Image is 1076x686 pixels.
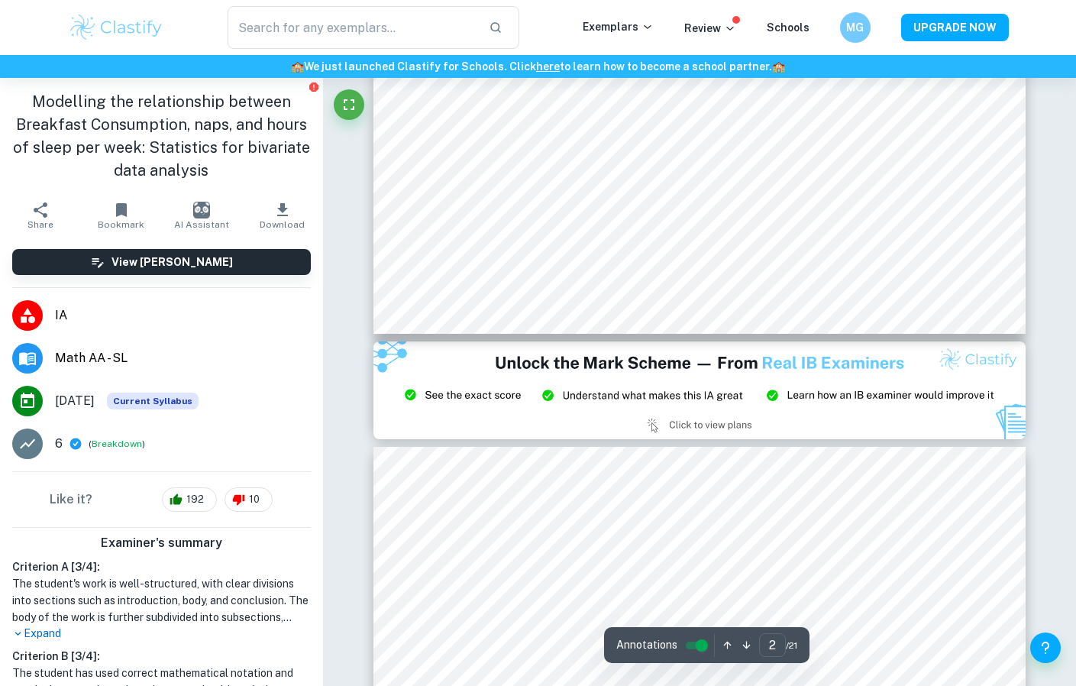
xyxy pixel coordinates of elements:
[107,393,199,409] span: Current Syllabus
[228,6,477,49] input: Search for any exemplars...
[161,194,242,237] button: AI Assistant
[193,202,210,218] img: AI Assistant
[107,393,199,409] div: This exemplar is based on the current syllabus. Feel free to refer to it for inspiration/ideas wh...
[89,437,145,451] span: ( )
[1030,633,1061,663] button: Help and Feedback
[68,12,165,43] img: Clastify logo
[12,648,311,665] h6: Criterion B [ 3 / 4 ]:
[12,558,311,575] h6: Criterion A [ 3 / 4 ]:
[92,437,142,451] button: Breakdown
[98,219,144,230] span: Bookmark
[3,58,1073,75] h6: We just launched Clastify for Schools. Click to learn how to become a school partner.
[162,487,217,512] div: 192
[260,219,305,230] span: Download
[242,194,323,237] button: Download
[616,637,677,653] span: Annotations
[50,490,92,509] h6: Like it?
[373,341,1026,439] img: Ad
[178,492,212,507] span: 192
[846,19,864,36] h6: MG
[174,219,229,230] span: AI Assistant
[55,306,311,325] span: IA
[27,219,53,230] span: Share
[6,534,317,552] h6: Examiner's summary
[241,492,268,507] span: 10
[684,20,736,37] p: Review
[12,90,311,182] h1: Modelling the relationship between Breakfast Consumption, naps, and hours of sleep per week: Stat...
[334,89,364,120] button: Fullscreen
[786,639,797,652] span: / 21
[309,81,320,92] button: Report issue
[55,349,311,367] span: Math AA - SL
[81,194,162,237] button: Bookmark
[840,12,871,43] button: MG
[291,60,304,73] span: 🏫
[12,626,311,642] p: Expand
[225,487,273,512] div: 10
[12,575,311,626] h1: The student's work is well-structured, with clear divisions into sections such as introduction, b...
[772,60,785,73] span: 🏫
[111,254,233,270] h6: View [PERSON_NAME]
[55,435,63,453] p: 6
[55,392,95,410] span: [DATE]
[583,18,654,35] p: Exemplars
[767,21,809,34] a: Schools
[12,249,311,275] button: View [PERSON_NAME]
[536,60,560,73] a: here
[901,14,1009,41] button: UPGRADE NOW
